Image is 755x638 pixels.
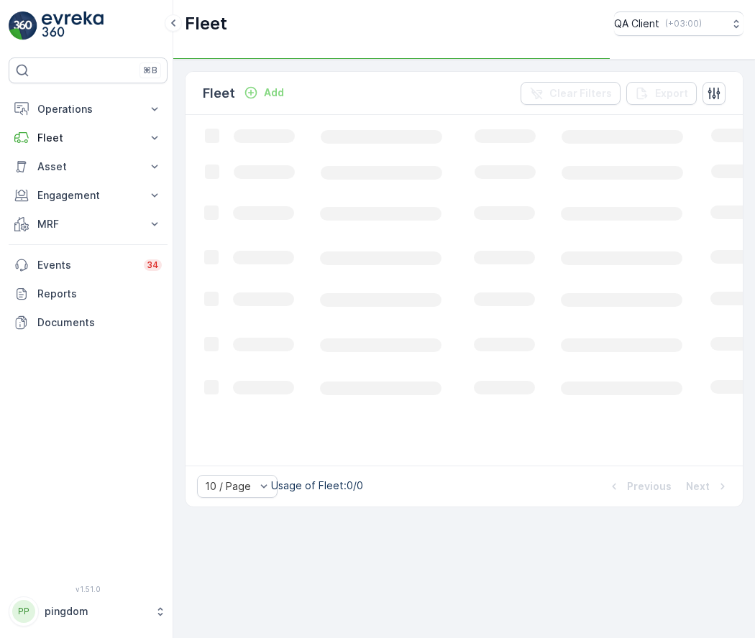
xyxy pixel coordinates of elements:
[655,86,688,101] p: Export
[42,11,104,40] img: logo_light-DOdMpM7g.png
[37,188,139,203] p: Engagement
[686,479,710,494] p: Next
[37,287,162,301] p: Reports
[9,11,37,40] img: logo
[665,18,702,29] p: ( +03:00 )
[185,12,227,35] p: Fleet
[626,82,697,105] button: Export
[143,65,157,76] p: ⌘B
[203,83,235,103] p: Fleet
[9,181,168,210] button: Engagement
[627,479,672,494] p: Previous
[521,82,621,105] button: Clear Filters
[45,604,147,619] p: pingdom
[9,596,168,627] button: PPpingdom
[605,478,673,495] button: Previous
[614,17,659,31] p: QA Client
[37,159,139,174] p: Asset
[37,315,162,330] p: Documents
[264,85,284,100] p: Add
[9,124,168,152] button: Fleet
[9,279,168,308] a: Reports
[9,585,168,593] span: v 1.51.0
[549,86,612,101] p: Clear Filters
[9,152,168,181] button: Asset
[9,95,168,124] button: Operations
[9,251,168,279] a: Events34
[37,131,139,145] p: Fleet
[9,210,168,239] button: MRF
[37,258,135,272] p: Events
[37,217,139,231] p: MRF
[614,11,743,36] button: QA Client(+03:00)
[37,102,139,116] p: Operations
[147,259,159,271] p: 34
[271,478,363,493] p: Usage of Fleet : 0/0
[9,308,168,337] a: Documents
[238,84,290,101] button: Add
[12,600,35,623] div: PP
[685,478,731,495] button: Next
